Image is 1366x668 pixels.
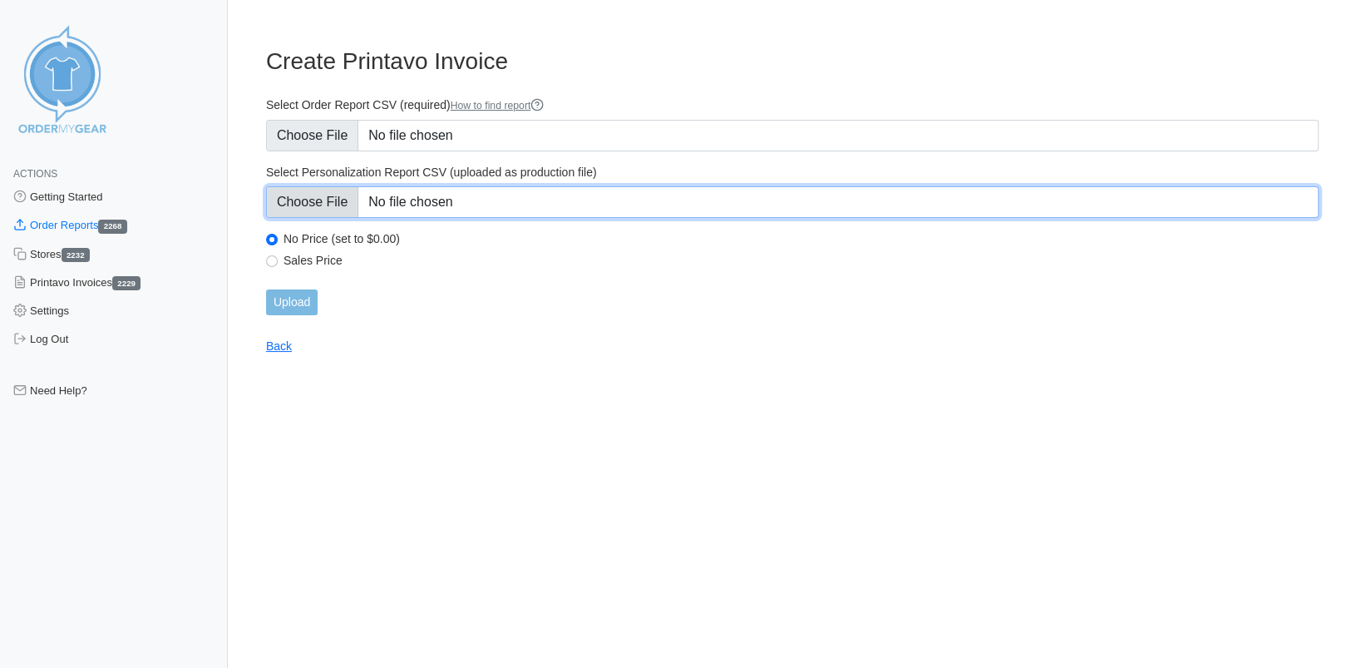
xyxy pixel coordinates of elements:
span: 2232 [62,248,90,262]
label: Select Personalization Report CSV (uploaded as production file) [266,165,1319,180]
h3: Create Printavo Invoice [266,47,1319,76]
a: How to find report [451,100,545,111]
span: 2268 [98,220,126,234]
span: 2229 [112,276,141,290]
label: Select Order Report CSV (required) [266,97,1319,113]
span: Actions [13,168,57,180]
label: Sales Price [284,253,1319,268]
label: No Price (set to $0.00) [284,231,1319,246]
a: Back [266,339,292,353]
input: Upload [266,289,318,315]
